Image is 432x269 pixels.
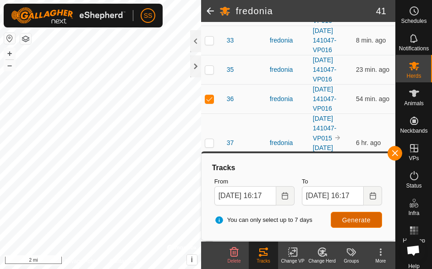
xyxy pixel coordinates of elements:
[313,56,336,83] a: [DATE] 141047-VP016
[404,101,424,106] span: Animals
[228,258,241,264] span: Delete
[334,134,341,141] img: to
[211,162,386,173] div: Tracks
[236,5,376,16] h2: fredonia
[227,241,234,250] span: 41
[270,65,306,75] div: fredonia
[144,11,153,21] span: SS
[109,257,137,265] a: Contact Us
[356,95,389,102] span: Oct 15, 2025, 3:22 PM
[227,94,234,104] span: 36
[214,177,295,186] label: From
[356,139,381,146] span: Oct 15, 2025, 9:18 AM
[408,210,419,216] span: Infra
[191,256,192,264] span: i
[227,138,234,148] span: 37
[409,156,419,161] span: VPs
[408,264,420,269] span: Help
[20,33,31,44] button: Map Layers
[313,86,336,112] a: [DATE] 141047-VP016
[64,257,98,265] a: Privacy Policy
[356,242,389,249] span: Oct 15, 2025, 3:51 PM
[366,258,395,264] div: More
[401,238,426,263] div: Open chat
[313,115,336,142] a: [DATE] 141047-VP015
[276,186,295,205] button: Choose Date
[307,258,337,264] div: Change Herd
[227,65,234,75] span: 35
[249,258,278,264] div: Tracks
[400,128,427,134] span: Neckbands
[342,216,371,224] span: Generate
[356,37,386,44] span: Oct 15, 2025, 4:08 PM
[4,48,15,59] button: +
[302,177,382,186] label: To
[278,258,307,264] div: Change VP
[187,255,197,265] button: i
[313,144,336,171] a: [DATE] 141047-VP016
[399,46,429,51] span: Notifications
[401,18,427,24] span: Schedules
[4,60,15,71] button: –
[227,36,234,45] span: 33
[270,36,306,45] div: fredonia
[364,186,382,205] button: Choose Date
[337,258,366,264] div: Groups
[331,212,382,228] button: Generate
[403,238,425,243] span: Heatmap
[406,73,421,79] span: Herds
[270,94,306,104] div: fredonia
[11,7,126,24] img: Gallagher Logo
[4,33,15,44] button: Reset Map
[356,66,389,73] span: Oct 15, 2025, 3:53 PM
[313,27,336,54] a: [DATE] 141047-VP016
[270,241,306,250] div: fredonia
[270,138,306,148] div: fredonia
[214,215,312,225] span: You can only select up to 7 days
[406,183,421,188] span: Status
[376,4,386,18] span: 41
